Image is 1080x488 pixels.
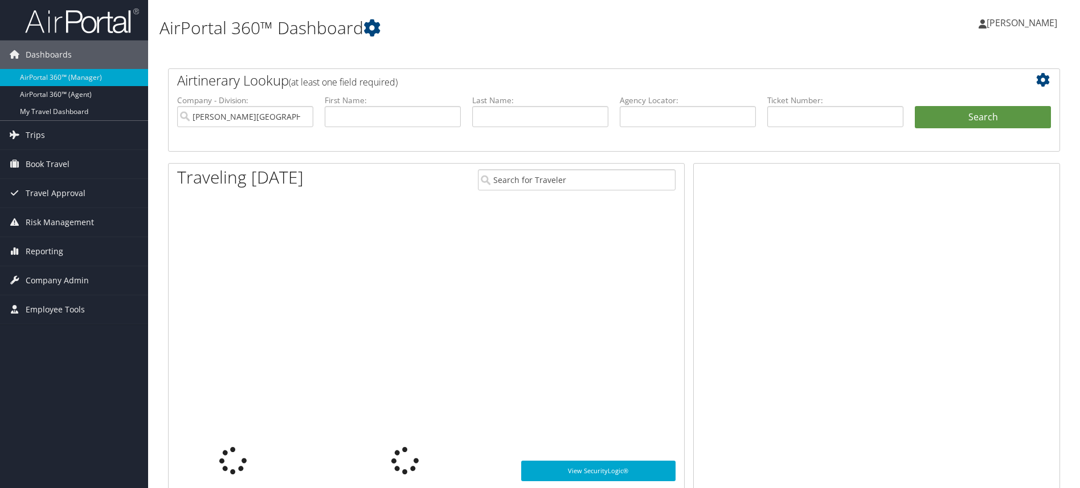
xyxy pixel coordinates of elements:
[767,95,903,106] label: Ticket Number:
[177,71,977,90] h2: Airtinerary Lookup
[979,6,1069,40] a: [PERSON_NAME]
[289,76,398,88] span: (at least one field required)
[26,295,85,324] span: Employee Tools
[26,40,72,69] span: Dashboards
[177,165,304,189] h1: Traveling [DATE]
[325,95,461,106] label: First Name:
[26,208,94,237] span: Risk Management
[26,179,85,208] span: Travel Approval
[26,266,89,295] span: Company Admin
[177,95,313,106] label: Company - Division:
[620,95,756,106] label: Agency Locator:
[26,121,45,149] span: Trips
[478,169,676,190] input: Search for Traveler
[915,106,1051,129] button: Search
[25,7,139,34] img: airportal-logo.png
[26,150,69,178] span: Book Travel
[987,17,1057,29] span: [PERSON_NAME]
[26,237,63,266] span: Reporting
[472,95,608,106] label: Last Name:
[521,461,676,481] a: View SecurityLogic®
[159,16,766,40] h1: AirPortal 360™ Dashboard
